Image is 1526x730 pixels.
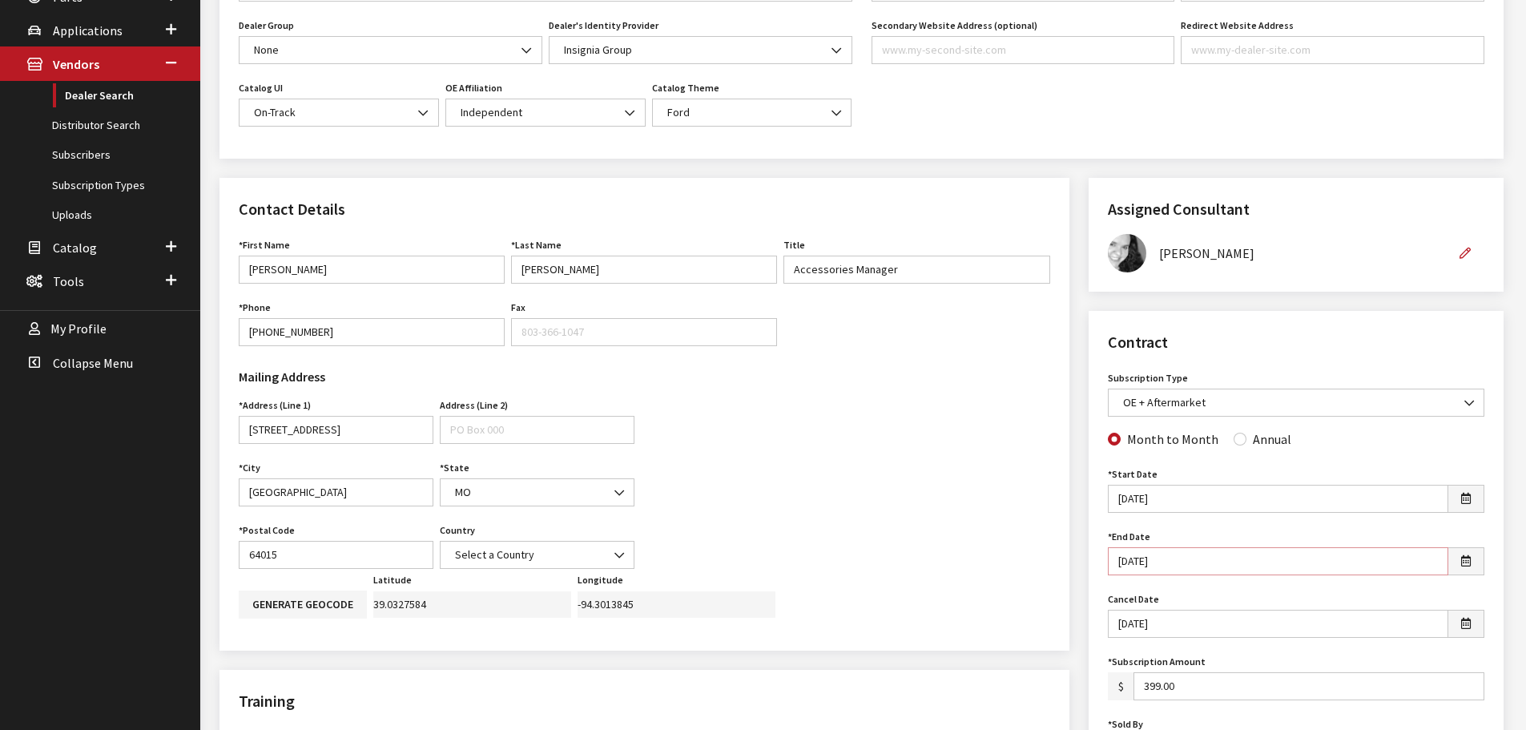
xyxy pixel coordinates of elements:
span: Vendors [53,57,99,73]
input: www.my-dealer-site.com [1181,36,1484,64]
span: MO [440,478,634,506]
button: Open date picker [1447,547,1484,575]
label: Title [783,238,805,252]
label: Start Date [1108,467,1158,482]
label: Address (Line 1) [239,398,311,413]
span: OE + Aftermarket [1108,389,1484,417]
button: Open date picker [1447,610,1484,638]
span: Independent [445,99,646,127]
span: Tools [53,273,84,289]
label: Subscription Type [1108,371,1188,385]
input: 29730 [239,541,433,569]
label: First Name [239,238,290,252]
label: Redirect Website Address [1181,18,1294,33]
span: Independent [456,104,635,121]
span: My Profile [50,321,107,337]
button: Edit Assigned Consultant [1446,240,1484,268]
input: Rock Hill [239,478,433,506]
label: Address (Line 2) [440,398,508,413]
span: None [249,42,532,58]
input: 153 South Oakland Avenue [239,416,433,444]
label: Country [440,523,475,538]
label: Annual [1253,430,1291,449]
span: Ford [652,99,852,127]
input: M/d/yyyy [1108,610,1448,638]
input: M/d/yyyy [1108,485,1448,513]
h3: Mailing Address [239,367,634,386]
span: On-Track [239,99,439,127]
label: Latitude [373,573,412,587]
label: Postal Code [239,523,295,538]
label: End Date [1108,530,1150,544]
input: 99.00 [1133,672,1484,700]
input: M/d/yyyy [1108,547,1448,575]
span: Ford [662,104,842,121]
input: John [239,256,505,284]
input: www.my-second-site.com [872,36,1175,64]
h2: Contact Details [239,197,1050,221]
span: On-Track [249,104,429,121]
label: Longitude [578,573,623,587]
label: OE Affiliation [445,81,502,95]
label: Last Name [511,238,562,252]
span: Insignia Group [559,42,842,58]
input: 803-366-1047 [511,318,777,346]
input: 888-579-4458 [239,318,505,346]
label: Fax [511,300,525,315]
input: PO Box 000 [440,416,634,444]
label: Secondary Website Address (optional) [872,18,1037,33]
span: Insignia Group [549,36,852,64]
button: Generate geocode [239,591,367,619]
span: Select a Country [450,546,624,563]
h2: Assigned Consultant [1108,197,1484,221]
span: Collapse Menu [53,355,133,371]
label: Subscription Amount [1108,655,1206,669]
input: Manager [783,256,1049,284]
button: Open date picker [1447,485,1484,513]
span: Catalog [53,240,97,256]
img: Khrys Dorton [1108,234,1146,272]
label: State [440,461,469,475]
h2: Contract [1108,330,1484,354]
label: Dealer's Identity Provider [549,18,658,33]
label: Month to Month [1127,430,1218,449]
span: Applications [53,22,123,38]
label: Catalog Theme [652,81,719,95]
span: $ [1108,672,1134,700]
label: Cancel Date [1108,592,1159,607]
label: City [239,461,260,475]
label: Catalog UI [239,81,283,95]
label: Dealer Group [239,18,294,33]
span: Select a Country [440,541,634,569]
label: Phone [239,300,271,315]
input: Doe [511,256,777,284]
span: None [239,36,542,64]
h2: Training [239,689,1050,713]
span: MO [450,484,624,501]
div: [PERSON_NAME] [1159,244,1446,263]
span: OE + Aftermarket [1118,394,1474,411]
